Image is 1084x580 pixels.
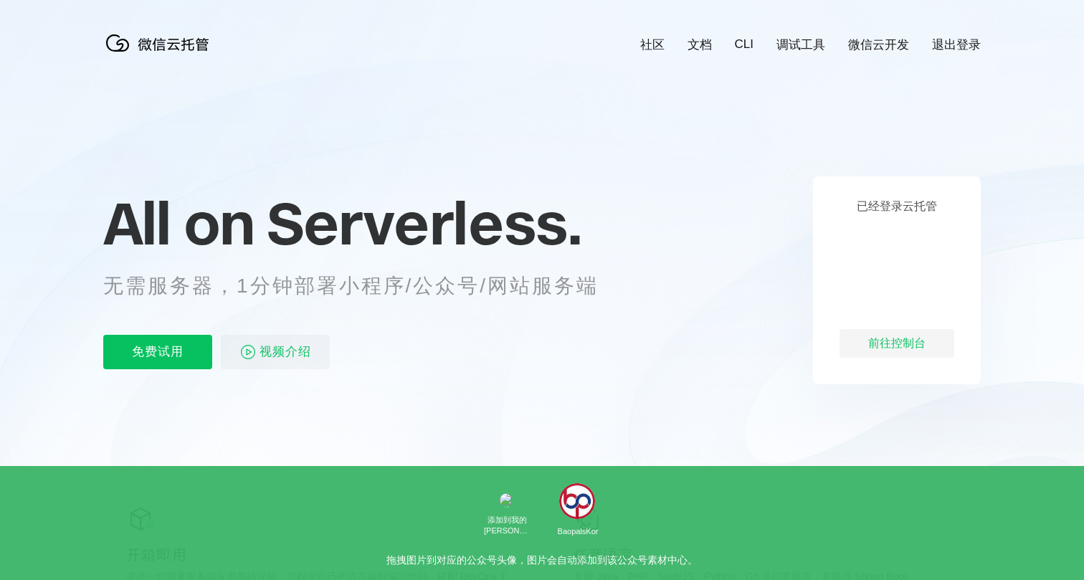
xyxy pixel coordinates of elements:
[103,187,253,259] span: All on
[103,335,212,369] p: 免费试用
[103,29,218,57] img: 微信云托管
[840,329,954,358] div: 前往控制台
[267,187,581,259] span: Serverless.
[103,47,218,60] a: 微信云托管
[735,37,753,52] a: CLI
[103,272,625,300] p: 无需服务器，1分钟部署小程序/公众号/网站服务端
[857,199,937,214] p: 已经登录云托管
[848,37,909,53] a: 微信云开发
[260,335,311,369] span: 视频介绍
[239,343,257,361] img: video_play.svg
[776,37,825,53] a: 调试工具
[640,37,665,53] a: 社区
[688,37,712,53] a: 文档
[932,37,981,53] a: 退出登录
